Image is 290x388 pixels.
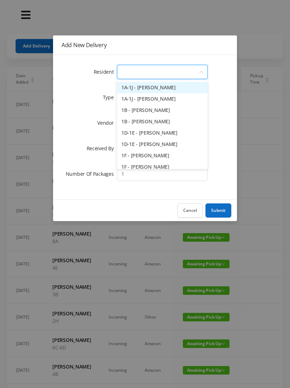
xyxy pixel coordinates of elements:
[87,145,117,152] label: Received By
[117,139,208,150] li: 1D-1E - [PERSON_NAME]
[117,150,208,161] li: 1F - [PERSON_NAME]
[117,93,208,105] li: 1A-1J - [PERSON_NAME]
[117,127,208,139] li: 1D-1E - [PERSON_NAME]
[97,119,117,126] label: Vendor
[94,68,117,75] label: Resident
[117,105,208,116] li: 1B - [PERSON_NAME]
[103,94,117,101] label: Type
[117,161,208,173] li: 1F - [PERSON_NAME]
[117,116,208,127] li: 1B - [PERSON_NAME]
[62,41,228,49] div: Add New Delivery
[66,170,117,177] label: Number Of Packages
[199,70,203,75] i: icon: down
[117,82,208,93] li: 1A-1J - [PERSON_NAME]
[62,63,228,182] form: Add New Delivery
[205,203,231,218] button: Submit
[178,203,203,218] button: Cancel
